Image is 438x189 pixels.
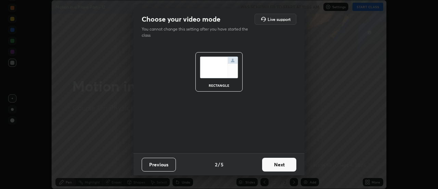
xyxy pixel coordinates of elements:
div: rectangle [205,84,233,87]
p: You cannot change this setting after you have started the class [142,26,253,38]
h5: Live support [268,17,291,21]
h4: 2 [215,161,217,168]
img: normalScreenIcon.ae25ed63.svg [200,57,238,78]
h2: Choose your video mode [142,15,220,24]
h4: 5 [221,161,223,168]
button: Previous [142,158,176,172]
h4: / [218,161,220,168]
button: Next [262,158,296,172]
